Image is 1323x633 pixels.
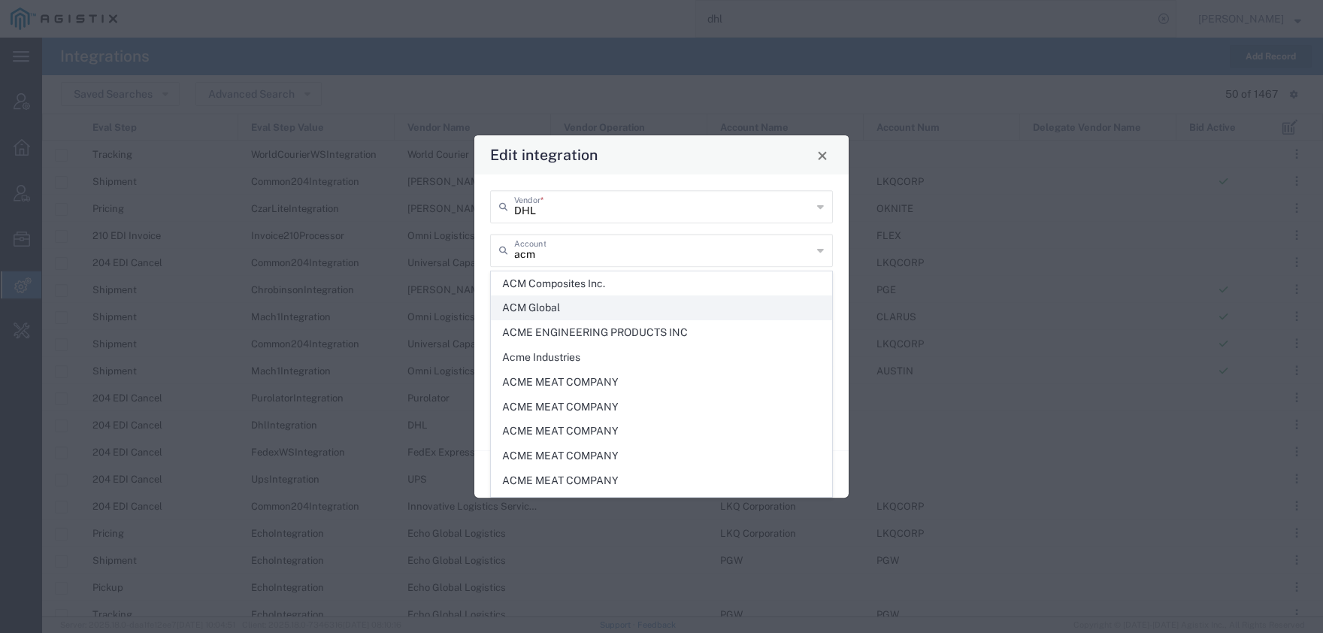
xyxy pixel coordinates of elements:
span: ACME MEAT COMPANY [492,494,831,517]
span: ACME MEAT COMPANY [492,371,831,394]
span: ACME MEAT COMPANY [492,469,831,492]
span: ACM Composites Inc. [492,272,831,295]
span: Acme Industries [492,346,831,369]
span: ACME MEAT COMPANY [492,419,831,443]
span: ACME ENGINEERING PRODUCTS INC [492,321,831,344]
span: ACM Global [492,296,831,320]
span: ACME MEAT COMPANY [492,395,831,419]
button: Close [812,144,833,165]
span: ACME MEAT COMPANY [492,444,831,468]
h4: Edit integration [490,144,598,166]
